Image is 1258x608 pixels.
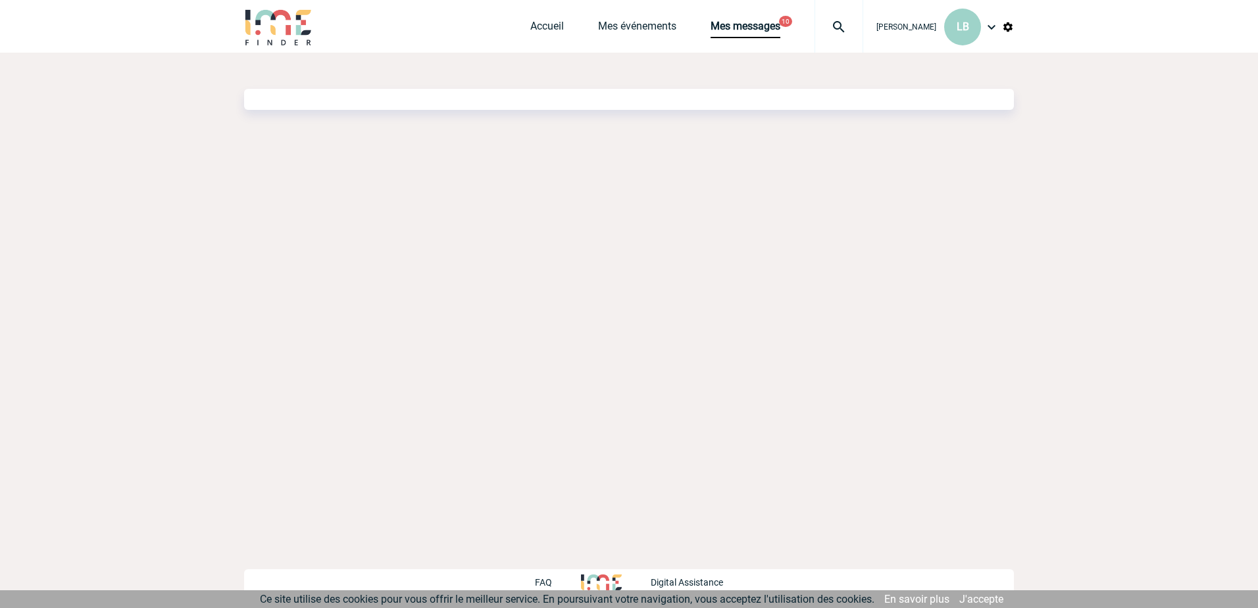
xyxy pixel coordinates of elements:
span: [PERSON_NAME] [876,22,936,32]
a: FAQ [535,575,581,588]
a: Accueil [530,20,564,38]
a: Mes événements [598,20,676,38]
img: IME-Finder [244,8,313,45]
a: En savoir plus [884,593,949,605]
button: 10 [779,16,792,27]
p: FAQ [535,577,552,588]
span: LB [957,20,969,33]
a: Mes messages [711,20,780,38]
p: Digital Assistance [651,577,723,588]
a: J'accepte [959,593,1003,605]
span: Ce site utilise des cookies pour vous offrir le meilleur service. En poursuivant votre navigation... [260,593,874,605]
img: http://www.idealmeetingsevents.fr/ [581,574,622,590]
